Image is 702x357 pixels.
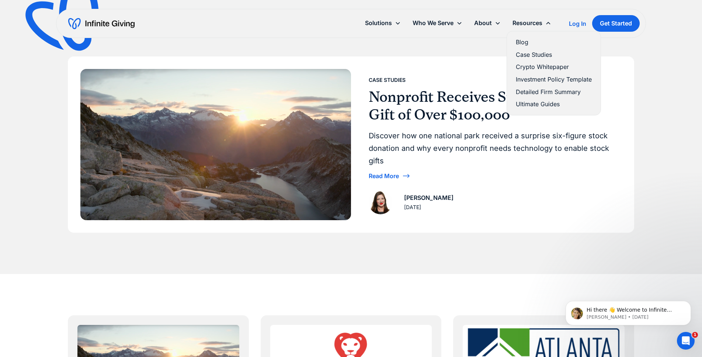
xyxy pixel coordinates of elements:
[692,332,698,338] span: 1
[592,15,640,32] a: Get Started
[516,62,592,72] a: Crypto Whitepaper
[516,74,592,84] a: Investment Policy Template
[69,57,633,232] a: Case StudiesNonprofit Receives Surprise Stock Gift of Over $100,000Discover how one national park...
[407,15,468,31] div: Who We Serve
[404,193,453,203] div: [PERSON_NAME]
[569,19,586,28] a: Log In
[507,15,557,31] div: Resources
[369,129,616,167] div: Discover how one national park received a surprise six-figure stock donation and why every nonpro...
[369,88,616,124] h3: Nonprofit Receives Surprise Stock Gift of Over $100,000
[516,50,592,60] a: Case Studies
[512,18,542,28] div: Resources
[359,15,407,31] div: Solutions
[516,87,592,97] a: Detailed Firm Summary
[404,203,421,212] div: [DATE]
[569,21,586,27] div: Log In
[369,76,406,84] div: Case Studies
[365,18,392,28] div: Solutions
[516,37,592,47] a: Blog
[677,332,695,350] iframe: Intercom live chat
[413,18,453,28] div: Who We Serve
[468,15,507,31] div: About
[507,31,601,115] nav: Resources
[474,18,492,28] div: About
[555,285,702,337] iframe: Intercom notifications message
[516,99,592,109] a: Ultimate Guides
[68,18,135,30] a: home
[369,173,399,179] div: Read More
